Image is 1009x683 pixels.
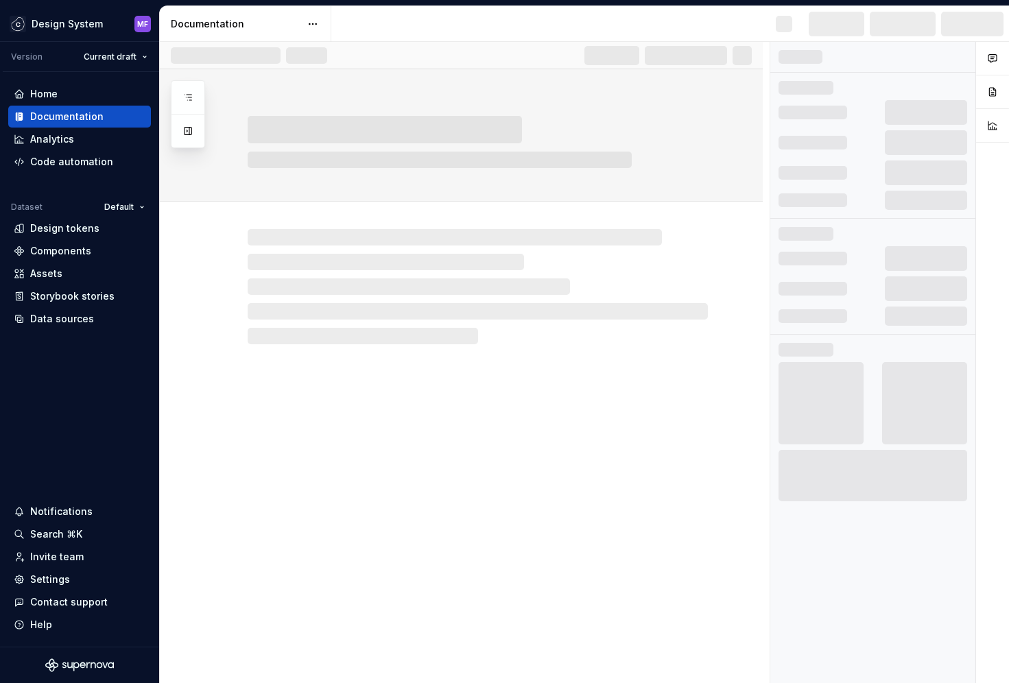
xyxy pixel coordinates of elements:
div: Home [30,87,58,101]
a: Home [8,83,151,105]
a: Components [8,240,151,262]
a: Analytics [8,128,151,150]
div: Version [11,51,43,62]
div: Code automation [30,155,113,169]
div: Help [30,618,52,632]
a: Settings [8,568,151,590]
div: Documentation [171,17,300,31]
div: Search ⌘K [30,527,82,541]
a: Code automation [8,151,151,173]
button: Design SystemMF [3,9,156,38]
a: Assets [8,263,151,285]
div: MF [137,19,148,29]
div: Invite team [30,550,84,564]
div: Dataset [11,202,43,213]
div: Components [30,244,91,258]
div: Design System [32,17,103,31]
div: Notifications [30,505,93,518]
div: Settings [30,573,70,586]
button: Default [98,197,151,217]
div: Documentation [30,110,104,123]
a: Invite team [8,546,151,568]
div: Contact support [30,595,108,609]
div: Storybook stories [30,289,115,303]
button: Contact support [8,591,151,613]
button: Notifications [8,501,151,523]
div: Design tokens [30,221,99,235]
a: Storybook stories [8,285,151,307]
span: Default [104,202,134,213]
img: f5634f2a-3c0d-4c0b-9dc3-3862a3e014c7.png [10,16,26,32]
div: Assets [30,267,62,280]
span: Current draft [84,51,136,62]
button: Search ⌘K [8,523,151,545]
a: Data sources [8,308,151,330]
a: Documentation [8,106,151,128]
a: Design tokens [8,217,151,239]
svg: Supernova Logo [45,658,114,672]
div: Data sources [30,312,94,326]
button: Current draft [78,47,154,67]
div: Analytics [30,132,74,146]
button: Help [8,614,151,636]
